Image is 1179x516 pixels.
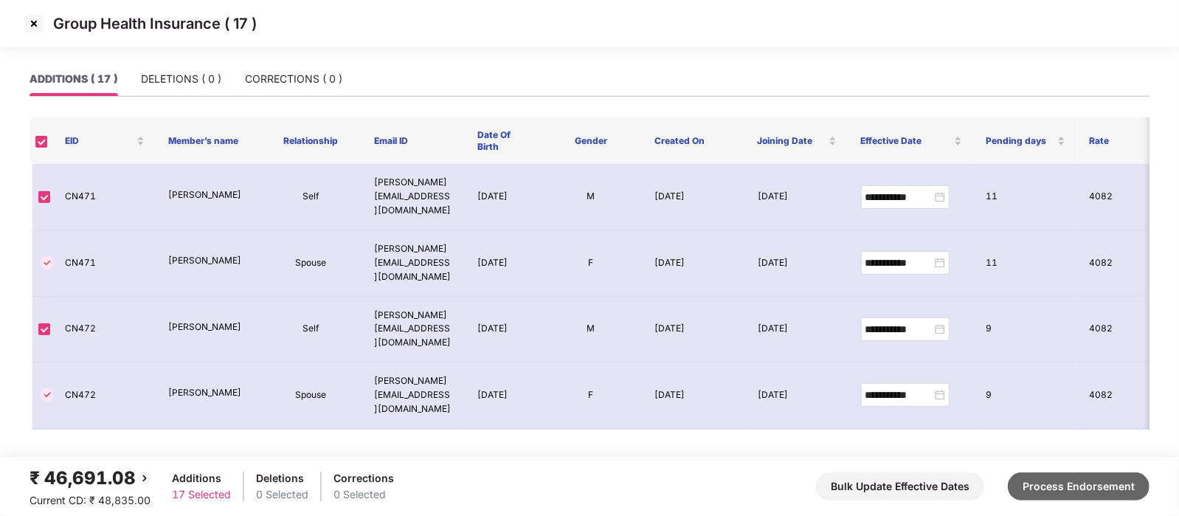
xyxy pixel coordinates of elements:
[539,362,643,429] td: F
[643,297,746,363] td: [DATE]
[172,486,231,503] div: 17 Selected
[260,362,363,429] td: Spouse
[168,320,248,334] p: [PERSON_NAME]
[172,470,231,486] div: Additions
[362,164,466,230] td: [PERSON_NAME][EMAIL_ADDRESS][DOMAIN_NAME]
[168,254,248,268] p: [PERSON_NAME]
[53,230,156,297] td: CN471
[539,230,643,297] td: F
[260,297,363,363] td: Self
[975,429,1078,495] td: 9
[333,486,394,503] div: 0 Selected
[746,362,849,429] td: [DATE]
[746,429,849,495] td: [DATE]
[53,164,156,230] td: CN471
[816,472,984,500] button: Bulk Update Effective Dates
[643,117,746,165] th: Created On
[260,164,363,230] td: Self
[53,15,257,32] p: Group Health Insurance ( 17 )
[168,188,248,202] p: [PERSON_NAME]
[38,386,56,404] img: svg+xml;base64,PHN2ZyBpZD0iVGljay0zMngzMiIgeG1sbnM9Imh0dHA6Ly93d3cudzMub3JnLzIwMDAvc3ZnIiB3aWR0aD...
[975,362,1078,429] td: 9
[362,117,466,165] th: Email ID
[136,469,153,487] img: svg+xml;base64,PHN2ZyBpZD0iQmFjay0yMHgyMCIgeG1sbnM9Imh0dHA6Ly93d3cudzMub3JnLzIwMDAvc3ZnIiB3aWR0aD...
[643,429,746,495] td: [DATE]
[758,135,826,147] span: Joining Date
[53,362,156,429] td: CN472
[362,362,466,429] td: [PERSON_NAME][EMAIL_ADDRESS][DOMAIN_NAME]
[643,362,746,429] td: [DATE]
[260,429,363,495] td: Child
[539,117,643,165] th: Gender
[975,164,1078,230] td: 11
[362,230,466,297] td: [PERSON_NAME][EMAIL_ADDRESS][DOMAIN_NAME]
[30,71,117,87] div: ADDITIONS ( 17 )
[860,135,951,147] span: Effective Date
[256,486,308,503] div: 0 Selected
[848,117,974,165] th: Effective Date
[746,230,849,297] td: [DATE]
[643,164,746,230] td: [DATE]
[260,230,363,297] td: Spouse
[362,297,466,363] td: [PERSON_NAME][EMAIL_ADDRESS][DOMAIN_NAME]
[643,230,746,297] td: [DATE]
[156,117,260,165] th: Member’s name
[986,135,1054,147] span: Pending days
[30,464,153,492] div: ₹ 46,691.08
[30,494,151,506] span: Current CD: ₹ 48,835.00
[1008,472,1149,500] button: Process Endorsement
[466,362,539,429] td: [DATE]
[974,117,1077,165] th: Pending days
[333,470,394,486] div: Corrections
[466,429,539,495] td: [DATE]
[539,429,643,495] td: M
[466,297,539,363] td: [DATE]
[746,117,849,165] th: Joining Date
[746,297,849,363] td: [DATE]
[141,71,221,87] div: DELETIONS ( 0 )
[53,117,156,165] th: EID
[466,230,539,297] td: [DATE]
[53,297,156,363] td: CN472
[22,12,46,35] img: svg+xml;base64,PHN2ZyBpZD0iQ3Jvc3MtMzJ4MzIiIHhtbG5zPSJodHRwOi8vd3d3LnczLm9yZy8yMDAwL3N2ZyIgd2lkdG...
[256,470,308,486] div: Deletions
[65,135,134,147] span: EID
[975,297,1078,363] td: 9
[975,230,1078,297] td: 11
[466,164,539,230] td: [DATE]
[245,71,342,87] div: CORRECTIONS ( 0 )
[168,386,248,400] p: [PERSON_NAME]
[362,429,466,495] td: [PERSON_NAME][EMAIL_ADDRESS][DOMAIN_NAME]
[466,117,539,165] th: Date Of Birth
[38,254,56,272] img: svg+xml;base64,PHN2ZyBpZD0iVGljay0zMngzMiIgeG1sbnM9Imh0dHA6Ly93d3cudzMub3JnLzIwMDAvc3ZnIiB3aWR0aD...
[539,297,643,363] td: M
[746,164,849,230] td: [DATE]
[539,164,643,230] td: M
[53,429,156,495] td: CN472
[260,117,363,165] th: Relationship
